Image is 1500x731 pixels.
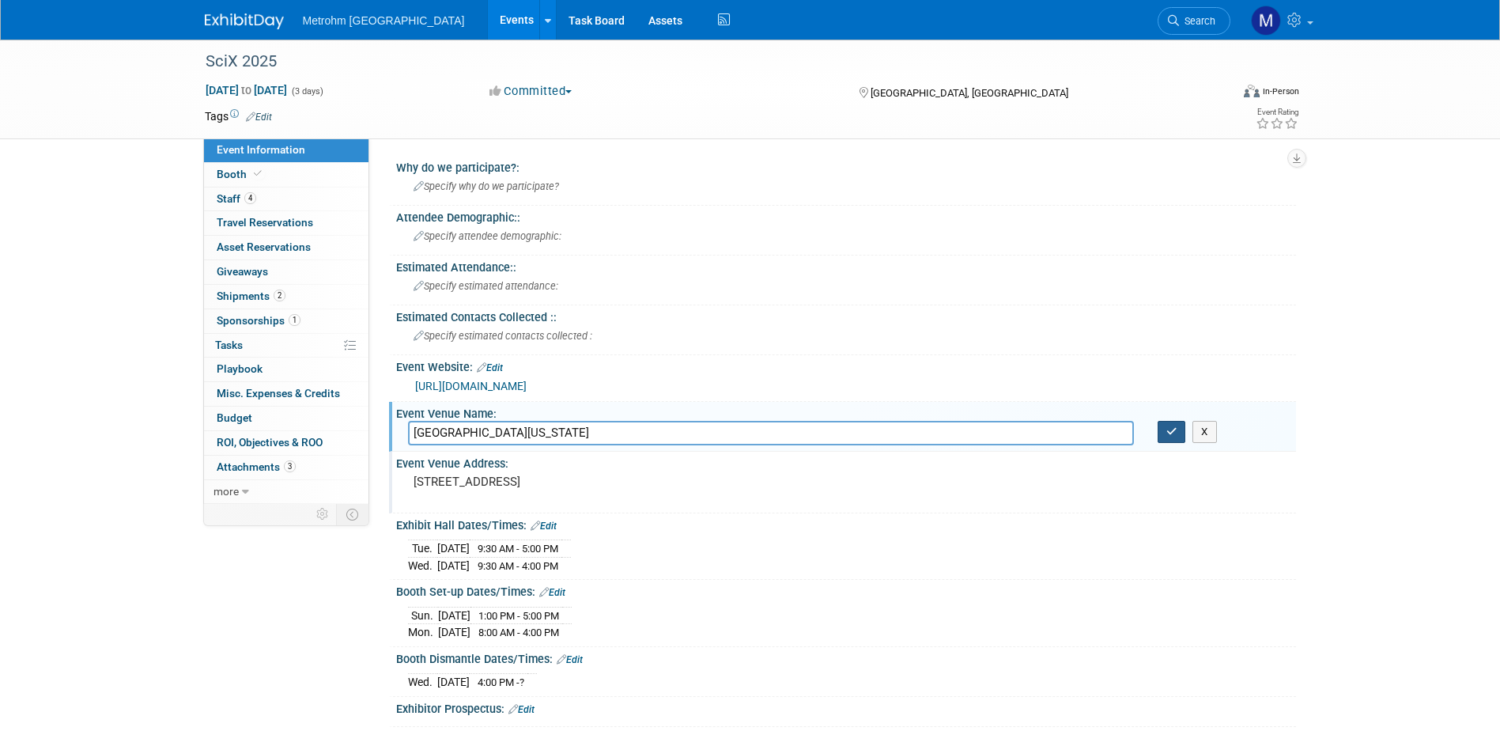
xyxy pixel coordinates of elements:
span: ROI, Objectives & ROO [217,436,323,449]
td: Sun. [408,607,438,624]
div: Exhibit Hall Dates/Times: [396,513,1296,534]
span: 3 [284,460,296,472]
span: Specify estimated contacts collected : [414,330,592,342]
span: Budget [217,411,252,424]
a: Attachments3 [204,456,368,479]
td: Mon. [408,624,438,641]
span: 9:30 AM - 5:00 PM [478,543,558,555]
div: Why do we participate?: [396,156,1296,176]
span: 1:00 PM - 5:00 PM [478,610,559,622]
span: more [213,485,239,498]
span: Sponsorships [217,314,300,327]
div: SciX 2025 [200,47,1207,76]
a: Edit [531,521,557,532]
td: [DATE] [437,557,470,574]
img: Format-Inperson.png [1244,85,1260,97]
span: Booth [217,168,265,180]
span: to [239,84,254,97]
span: 4 [244,192,256,204]
span: 2 [274,290,285,301]
span: Event Information [217,143,305,156]
a: Sponsorships1 [204,309,368,333]
span: 1 [289,314,300,326]
span: 9:30 AM - 4:00 PM [478,560,558,572]
td: [DATE] [437,540,470,558]
span: Specify attendee demographic: [414,230,561,242]
a: [URL][DOMAIN_NAME] [415,380,527,392]
span: ? [520,676,524,688]
div: Event Format [1137,82,1300,106]
div: Booth Dismantle Dates/Times: [396,647,1296,668]
div: Exhibitor Prospectus: [396,697,1296,718]
button: Committed [484,83,578,100]
td: Wed. [408,674,437,691]
div: Attendee Demographic:: [396,206,1296,225]
a: Misc. Expenses & Credits [204,382,368,406]
div: Event Venue Name: [396,402,1296,422]
span: [DATE] [DATE] [205,83,288,97]
div: Estimated Attendance:: [396,256,1296,275]
a: Travel Reservations [204,211,368,235]
div: Event Venue Address: [396,452,1296,472]
div: Booth Set-up Dates/Times: [396,580,1296,600]
td: [DATE] [437,674,470,691]
span: 4:00 PM - [478,676,524,688]
a: Edit [246,112,272,123]
span: Attachments [217,460,296,473]
pre: [STREET_ADDRESS] [414,475,754,489]
a: Booth [204,163,368,187]
span: Giveaways [217,265,268,278]
span: Playbook [217,362,263,375]
a: Shipments2 [204,285,368,309]
span: Asset Reservations [217,241,311,253]
span: (3 days) [290,86,323,97]
a: more [204,480,368,504]
a: Edit [539,587,565,598]
td: Tags [205,108,272,124]
span: Specify why do we participate? [414,180,559,192]
a: Asset Reservations [204,236,368,259]
button: X [1192,421,1217,443]
a: Event Information [204,138,368,162]
img: Michelle Simoes [1251,6,1281,36]
span: Metrohm [GEOGRAPHIC_DATA] [303,14,465,27]
td: Tue. [408,540,437,558]
td: Personalize Event Tab Strip [309,504,337,525]
div: In-Person [1262,85,1299,97]
div: Event Rating [1256,108,1298,116]
a: Playbook [204,358,368,381]
span: Shipments [217,290,285,302]
span: Tasks [215,339,243,351]
img: ExhibitDay [205,13,284,29]
div: Event Website: [396,355,1296,376]
a: Edit [477,362,503,373]
td: Toggle Event Tabs [336,504,368,525]
span: Specify estimated attendance: [414,280,558,292]
td: [DATE] [438,624,470,641]
a: Budget [204,407,368,430]
a: Edit [557,654,583,665]
td: Wed. [408,557,437,574]
div: Estimated Contacts Collected :: [396,305,1296,325]
a: Edit [508,704,535,715]
i: Booth reservation complete [254,169,262,178]
a: ROI, Objectives & ROO [204,431,368,455]
td: [DATE] [438,607,470,624]
span: Misc. Expenses & Credits [217,387,340,400]
span: Search [1179,15,1215,27]
span: Staff [217,192,256,205]
span: Travel Reservations [217,216,313,229]
a: Staff4 [204,187,368,211]
a: Giveaways [204,260,368,284]
a: Search [1158,7,1230,35]
span: [GEOGRAPHIC_DATA], [GEOGRAPHIC_DATA] [871,87,1068,99]
span: 8:00 AM - 4:00 PM [478,627,559,638]
a: Tasks [204,334,368,358]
